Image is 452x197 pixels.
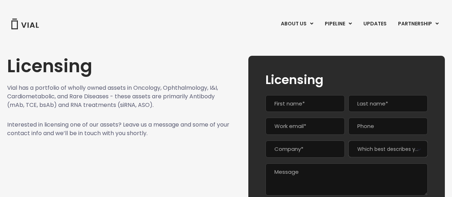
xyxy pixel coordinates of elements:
[7,84,230,109] p: Vial has a portfolio of wholly owned assets in Oncology, Ophthalmology, I&I, Cardiometabolic, and...
[348,141,428,157] span: Which best describes you?*
[392,18,444,30] a: PARTNERSHIPMenu Toggle
[7,120,230,138] p: Interested in licensing one of our assets? Leave us a message and some of your contact info and w...
[7,56,230,77] h1: Licensing
[265,95,345,112] input: First name*
[348,95,428,112] input: Last name*
[265,73,428,87] h2: Licensing
[265,118,345,135] input: Work email*
[265,141,345,158] input: Company*
[358,18,392,30] a: UPDATES
[11,19,39,29] img: Vial Logo
[275,18,319,30] a: ABOUT USMenu Toggle
[348,118,428,135] input: Phone
[319,18,357,30] a: PIPELINEMenu Toggle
